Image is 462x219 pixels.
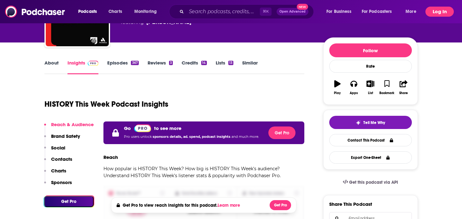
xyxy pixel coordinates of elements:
[201,61,207,65] div: 14
[182,60,207,74] a: Credits14
[51,133,80,139] p: Brand Safety
[268,126,295,139] button: Get Pro
[242,60,258,74] a: Similar
[279,10,306,13] span: Open Advanced
[395,76,412,99] button: Share
[148,60,173,74] a: Reviews3
[104,7,126,17] a: Charts
[51,168,66,174] p: Charts
[401,7,424,17] button: open menu
[399,91,408,95] div: Share
[329,201,372,207] h3: Share This Podcast
[44,121,94,133] button: Reach & Audience
[88,61,99,66] img: Podchaser Pro
[44,179,72,191] button: Sponsors
[218,203,242,208] button: Learn more
[216,60,233,74] a: Lists13
[338,175,403,190] a: Get this podcast via API
[107,60,138,74] a: Episodes367
[134,124,151,132] img: Podchaser Pro
[124,125,131,131] p: Go
[270,200,291,210] button: Get Pro
[346,76,362,99] button: Apps
[175,4,320,19] div: Search podcasts, credits, & more...
[44,145,65,156] button: Social
[406,7,416,16] span: More
[44,196,94,207] button: Get Pro
[362,76,378,99] button: List
[363,120,385,125] span: Tell Me Why
[131,61,138,65] div: 367
[277,8,308,15] button: Open AdvancedNew
[44,133,80,145] button: Brand Safety
[103,154,118,160] h3: Reach
[130,7,165,17] button: open menu
[362,7,392,16] span: For Podcasters
[334,91,341,95] div: Play
[329,134,412,146] a: Contact This Podcast
[51,145,65,151] p: Social
[186,7,260,17] input: Search podcasts, credits, & more...
[51,179,72,185] p: Sponsors
[368,91,373,95] div: List
[74,7,105,17] button: open menu
[297,4,308,10] span: New
[329,43,412,57] button: Follow
[134,7,157,16] span: Monitoring
[153,135,231,139] span: sponsors details, ad. spend, podcast insights
[103,165,305,179] p: How popular is HISTORY This Week? How big is HISTORY This Week's audience? Understand HISTORY Thi...
[51,121,94,127] p: Reach & Audience
[67,60,99,74] a: InsightsPodchaser Pro
[350,91,358,95] div: Apps
[124,132,259,142] p: Pro users unlock and much more.
[379,76,395,99] button: Bookmark
[326,7,351,16] span: For Business
[51,156,72,162] p: Contacts
[108,7,122,16] span: Charts
[134,124,151,132] a: Pro website
[260,8,272,16] span: ⌘ K
[329,151,412,164] button: Export One-Sheet
[329,116,412,129] button: tell me why sparkleTell Me Why
[44,168,66,179] button: Charts
[5,6,66,18] img: Podchaser - Follow, Share and Rate Podcasts
[358,7,401,17] button: open menu
[44,99,168,109] h1: HISTORY This Week Podcast Insights
[169,61,173,65] div: 3
[123,203,242,208] h4: Get Pro to view reach insights for this podcast.
[329,76,346,99] button: Play
[329,60,412,73] div: Rate
[228,61,233,65] div: 13
[44,60,59,74] a: About
[322,7,359,17] button: open menu
[44,156,72,168] button: Contacts
[154,125,181,131] p: to see more
[349,180,398,185] span: Get this podcast via API
[379,91,394,95] div: Bookmark
[78,7,97,16] span: Podcasts
[425,7,454,17] button: Log In
[356,120,361,125] img: tell me why sparkle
